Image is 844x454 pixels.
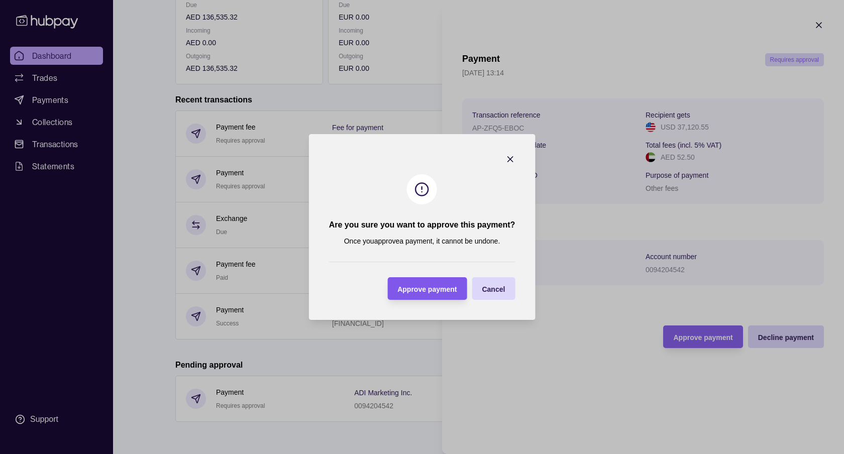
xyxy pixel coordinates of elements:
button: Cancel [472,277,515,300]
button: Approve payment [387,277,467,300]
span: Approve payment [397,285,457,293]
h2: Are you sure you want to approve this payment? [329,219,515,231]
p: Once you approve a payment, it cannot be undone. [344,236,500,247]
span: Cancel [482,285,505,293]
